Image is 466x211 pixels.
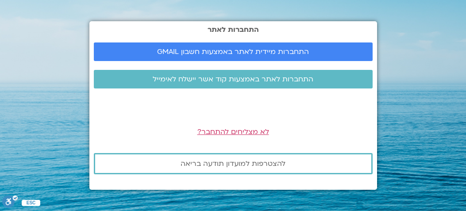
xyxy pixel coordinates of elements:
[94,42,373,61] a: התחברות מיידית לאתר באמצעות חשבון GMAIL
[94,70,373,88] a: התחברות לאתר באמצעות קוד אשר יישלח לאימייל
[94,26,373,34] h2: התחברות לאתר
[197,127,269,137] a: לא מצליחים להתחבר?
[181,160,285,168] span: להצטרפות למועדון תודעה בריאה
[157,48,309,56] span: התחברות מיידית לאתר באמצעות חשבון GMAIL
[94,153,373,174] a: להצטרפות למועדון תודעה בריאה
[153,75,313,83] span: התחברות לאתר באמצעות קוד אשר יישלח לאימייל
